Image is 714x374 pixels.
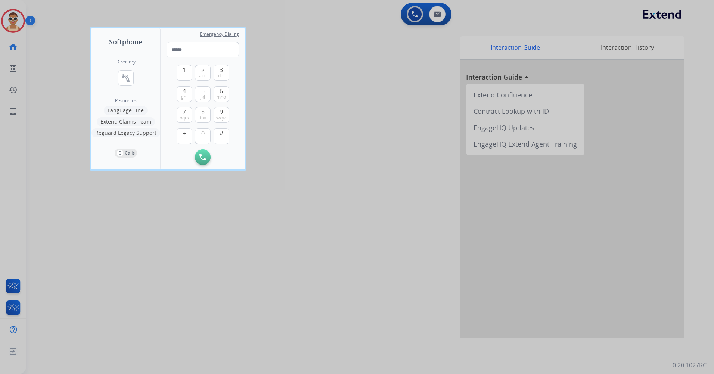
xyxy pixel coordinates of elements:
span: 4 [183,87,186,96]
span: pqrs [180,115,189,121]
button: Language Line [104,106,148,115]
button: 0Calls [115,149,137,158]
span: 8 [201,107,205,116]
span: 1 [183,65,186,74]
button: 3def [214,65,229,81]
button: Extend Claims Team [97,117,155,126]
button: Reguard Legacy Support [91,128,160,137]
button: 5jkl [195,86,211,102]
button: 9wxyz [214,107,229,123]
mat-icon: connect_without_contact [121,74,130,82]
span: tuv [200,115,206,121]
span: 7 [183,107,186,116]
span: 2 [201,65,205,74]
span: 3 [220,65,223,74]
span: 6 [220,87,223,96]
p: 0 [117,150,123,156]
span: wxyz [216,115,226,121]
span: Emergency Dialing [200,31,239,37]
span: 0 [201,129,205,138]
span: # [220,129,223,138]
p: Calls [125,150,135,156]
span: jkl [201,94,205,100]
img: call-button [199,154,206,160]
span: def [218,73,225,79]
span: 9 [220,107,223,116]
p: 0.20.1027RC [673,361,707,370]
h2: Directory [116,59,136,65]
span: mno [217,94,226,100]
button: 1 [177,65,192,81]
span: Resources [115,98,137,104]
button: + [177,128,192,144]
span: abc [199,73,207,79]
button: 7pqrs [177,107,192,123]
button: # [214,128,229,144]
span: ghi [181,94,187,100]
span: 5 [201,87,205,96]
button: 2abc [195,65,211,81]
button: 6mno [214,86,229,102]
span: + [183,129,186,138]
button: 8tuv [195,107,211,123]
button: 4ghi [177,86,192,102]
span: Softphone [109,37,142,47]
button: 0 [195,128,211,144]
